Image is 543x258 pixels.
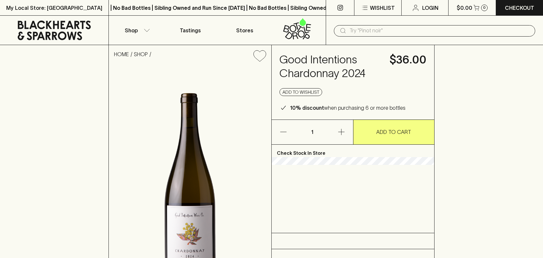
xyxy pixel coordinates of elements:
h4: Good Intentions Chardonnay 2024 [279,53,381,80]
p: Shop [125,26,138,34]
a: Stores [217,16,271,45]
button: Add to wishlist [279,88,322,96]
p: Wishlist [370,4,395,12]
p: when purchasing 6 or more bottles [290,104,406,112]
b: 10% discount [290,105,324,111]
h4: $36.00 [390,53,426,67]
p: Checkout [505,4,534,12]
p: ADD TO CART [376,128,411,136]
a: HOME [114,51,129,57]
p: Stores [236,26,253,34]
a: SHOP [134,51,148,57]
a: Tastings [163,16,217,45]
button: Shop [109,16,163,45]
p: Tastings [180,26,201,34]
p: 0 [483,6,486,9]
input: Try "Pinot noir" [350,25,530,36]
button: Add to wishlist [251,48,269,64]
p: $0.00 [457,4,472,12]
p: Login [422,4,438,12]
p: 1 [305,120,320,144]
p: Check Stock In Store [272,145,434,157]
p: My Local Store: [GEOGRAPHIC_DATA] [6,4,102,12]
button: ADD TO CART [353,120,434,144]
